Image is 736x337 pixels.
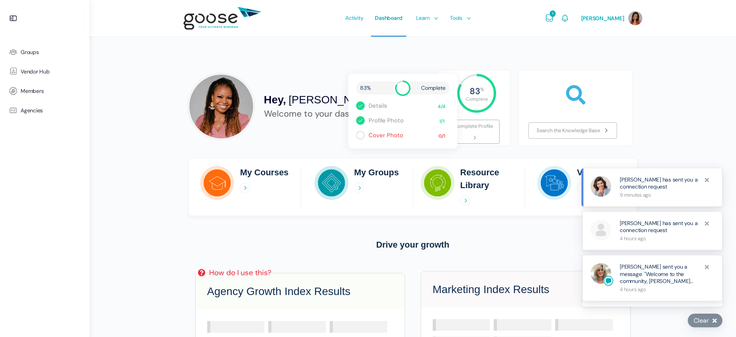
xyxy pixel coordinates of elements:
[21,68,50,75] span: Vendor Hub
[439,133,442,139] span: 0
[189,166,301,208] a: My Courses My Courses
[188,273,413,310] h3: Agency Growth Index Results
[434,118,449,125] span: /
[577,166,625,179] h2: Vendor Hub
[448,120,500,144] a: Complete Profile
[591,220,611,240] img: Profile Photo
[537,127,600,134] span: Search the Knowledge Base
[413,166,525,208] a: Resource Library Resource Library
[417,83,446,93] span: Complete
[209,267,271,278] div: How do I use this?
[288,94,378,106] span: [PERSON_NAME]
[4,81,86,101] a: Members
[550,10,555,17] span: 1
[591,176,611,197] img: Profile Photo
[195,267,274,278] a: How do I use this?
[301,166,413,208] a: My Groups My Groups
[354,166,399,179] h2: My Groups
[195,262,197,272] img: Email Icons – white
[443,118,444,124] span: 1
[4,42,86,62] a: Groups
[620,176,699,190] a: [PERSON_NAME] has sent you a connection request
[421,166,455,200] img: Resource Library
[21,88,44,94] span: Members
[438,103,441,110] span: 4
[439,118,441,124] span: 1
[4,62,86,81] a: Vendor Hub
[562,240,736,337] iframe: Chat Widget
[360,83,388,93] span: 83
[413,271,638,308] h3: Marketing Index Results
[240,166,288,179] h2: My Courses
[528,122,617,139] a: Search the Knowledge Base
[434,103,449,110] span: /
[620,191,699,199] span: 9 minutes ago
[21,49,39,56] span: Groups
[369,102,387,110] a: Details
[460,166,517,192] h2: Resource Library
[442,103,446,110] span: 4
[264,94,286,106] span: Hey,
[264,107,380,120] div: Welcome to your dashboard!
[200,166,234,200] img: My Courses
[369,131,403,139] a: Cover Photo
[369,117,404,124] a: Profile Photo
[444,133,445,139] span: 1
[315,166,348,200] img: My Groups
[537,166,571,200] img: Vendor Hub
[188,239,638,251] h3: Drive your growth
[367,84,371,91] span: %
[581,15,624,22] span: [PERSON_NAME]
[620,220,699,234] a: [PERSON_NAME] has sent you a connection request
[620,235,699,242] span: 4 hours ago
[4,101,86,120] a: Agencies
[434,133,449,140] span: /
[525,166,637,208] a: Vendor Hub Vendor Hub
[21,107,43,114] span: Agencies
